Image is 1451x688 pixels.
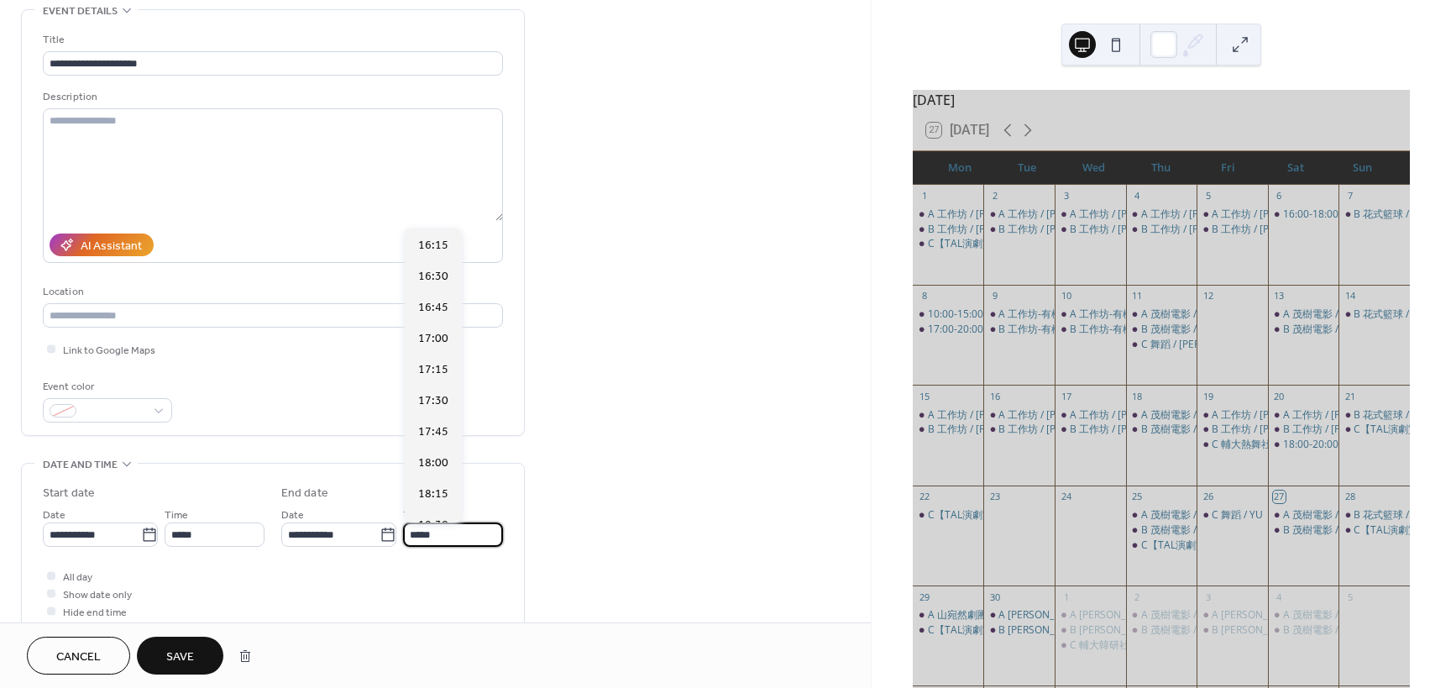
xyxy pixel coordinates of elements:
[983,323,1055,337] div: B 工作坊-有機的表演者 / 林向
[1329,151,1396,185] div: Sun
[43,456,118,474] span: Date and time
[1268,508,1339,523] div: A 茂樹電影 / 許卉林
[1141,523,1278,538] div: B 茂樹電影 / [PERSON_NAME]
[1060,390,1072,402] div: 17
[1141,338,1258,352] div: C 舞蹈 / [PERSON_NAME]
[1338,508,1410,523] div: B 花式籃球 / 球魁
[1070,307,1260,322] div: A 工作坊-有機的表演者 / [PERSON_NAME]
[983,307,1055,322] div: A 工作坊-有機的表演者 / 林向
[1070,408,1197,423] div: A 工作坊 / [PERSON_NAME]
[1354,408,1432,423] div: B 花式籃球 / 球魁
[1283,623,1420,638] div: B 茂樹電影 / [PERSON_NAME]
[913,323,984,337] div: 17:00-20:00【TAL演劇實驗室】-鈴木團練 / 賴峻祥
[1055,307,1126,322] div: A 工作坊-有機的表演者 / 林向
[63,569,92,586] span: All day
[43,378,169,396] div: Event color
[1262,151,1329,185] div: Sat
[165,507,188,524] span: Time
[1212,438,1359,452] div: C 輔大熱舞社 / [PERSON_NAME]
[1060,591,1072,603] div: 1
[928,608,1075,622] div: A 山宛然劇團 / [PERSON_NAME]
[1197,207,1268,222] div: A 工作坊 / 林向
[988,390,1001,402] div: 16
[983,223,1055,237] div: B 工作坊 / 林向
[1202,491,1214,503] div: 26
[1344,390,1356,402] div: 21
[918,491,930,503] div: 22
[1055,323,1126,337] div: B 工作坊-有機的表演者 / 林向
[27,637,130,675] button: Cancel
[1338,408,1410,423] div: B 花式籃球 / 球魁
[998,223,1125,237] div: B 工作坊 / [PERSON_NAME]
[1283,408,1410,423] div: A 工作坊 / [PERSON_NAME]
[913,508,984,523] div: C【TAL演劇實驗室】-鈴木團練 / 賴峻祥
[983,423,1055,437] div: B 工作坊 / 林向
[1202,591,1214,603] div: 3
[1131,591,1144,603] div: 2
[1344,491,1356,503] div: 28
[913,307,984,322] div: 10:00-15:00「壁」製作委員會 / 羅苡榕
[1197,223,1268,237] div: B 工作坊 / 林向
[1338,523,1410,538] div: C【TAL演劇實驗室】-鈴木排練 / 賴峻祥
[928,408,1055,423] div: A 工作坊 / [PERSON_NAME]
[281,485,328,502] div: End date
[1212,408,1338,423] div: A 工作坊 / [PERSON_NAME]
[1273,390,1286,402] div: 20
[418,237,448,255] span: 16:15
[418,299,448,317] span: 16:45
[1126,623,1197,638] div: B 茂樹電影 / 許卉林
[988,491,1001,503] div: 23
[998,423,1125,437] div: B 工作坊 / [PERSON_NAME]
[1202,390,1214,402] div: 19
[1060,190,1072,202] div: 3
[1060,290,1072,302] div: 10
[918,290,930,302] div: 8
[1268,207,1339,222] div: 16:00-18:00 花式籃球 / 球魁
[913,207,984,222] div: A 工作坊 / 林向
[1055,408,1126,423] div: A 工作坊 / 林向
[918,390,930,402] div: 15
[1070,638,1217,653] div: C 輔大韓研社 / [PERSON_NAME]
[998,307,1189,322] div: A 工作坊-有機的表演者 / [PERSON_NAME]
[1283,438,1410,452] div: 18:00-20:00 花式籃球 / 球魁
[1141,538,1406,553] div: C【TAL演劇實驗室】-[PERSON_NAME] / [PERSON_NAME]
[1283,307,1420,322] div: A 茂樹電影 / [PERSON_NAME]
[43,485,95,502] div: Start date
[1283,523,1420,538] div: B 茂樹電影 / [PERSON_NAME]
[1212,423,1338,437] div: B 工作坊 / [PERSON_NAME]
[1283,608,1420,622] div: A 茂樹電影 / [PERSON_NAME]
[983,608,1055,622] div: A 何裕天
[1131,491,1144,503] div: 25
[1070,207,1197,222] div: A 工作坊 / [PERSON_NAME]
[1268,623,1339,638] div: B 茂樹電影 / 許卉林
[1273,190,1286,202] div: 6
[1212,508,1263,523] div: C 舞蹈 / YU
[1197,438,1268,452] div: C 輔大熱舞社 / 郭可璇
[281,507,304,524] span: Date
[1141,508,1278,523] div: A 茂樹電影 / [PERSON_NAME]
[1195,151,1262,185] div: Fri
[1126,508,1197,523] div: A 茂樹電影 / 許卉林
[928,223,1055,237] div: B 工作坊 / [PERSON_NAME]
[928,508,1192,523] div: C【TAL演劇實驗室】-[PERSON_NAME] / [PERSON_NAME]
[1070,608,1158,622] div: A [PERSON_NAME]
[63,342,155,360] span: Link to Google Maps
[928,207,1055,222] div: A 工作坊 / [PERSON_NAME]
[1202,190,1214,202] div: 5
[1344,190,1356,202] div: 7
[1131,390,1144,402] div: 18
[81,238,142,255] div: AI Assistant
[998,408,1125,423] div: A 工作坊 / [PERSON_NAME]
[983,623,1055,638] div: B 何裕天
[918,190,930,202] div: 1
[1338,307,1410,322] div: B 花式籃球 / 球魁
[1070,323,1260,337] div: B 工作坊-有機的表演者 / [PERSON_NAME]
[983,408,1055,423] div: A 工作坊 / 林向
[928,623,1192,638] div: C【TAL演劇實驗室】-[PERSON_NAME] / [PERSON_NAME]
[1197,508,1268,523] div: C 舞蹈 / YU
[1212,623,1300,638] div: B [PERSON_NAME]
[1131,290,1144,302] div: 11
[998,323,1189,337] div: B 工作坊-有機的表演者 / [PERSON_NAME]
[913,223,984,237] div: B 工作坊 / 林向
[988,290,1001,302] div: 9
